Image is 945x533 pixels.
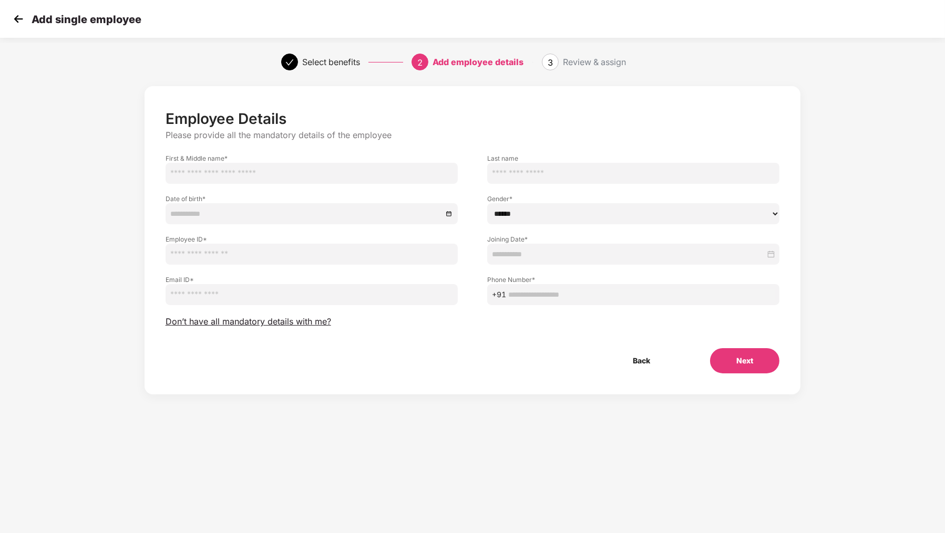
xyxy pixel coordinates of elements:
button: Next [710,348,779,373]
span: +91 [492,289,506,300]
p: Please provide all the mandatory details of the employee [166,130,780,141]
label: Date of birth [166,194,458,203]
div: Add employee details [433,54,523,70]
label: Employee ID [166,235,458,244]
img: svg+xml;base64,PHN2ZyB4bWxucz0iaHR0cDovL3d3dy53My5vcmcvMjAwMC9zdmciIHdpZHRoPSIzMCIgaGVpZ2h0PSIzMC... [11,11,26,27]
button: Back [607,348,676,373]
label: Email ID [166,275,458,284]
p: Add single employee [32,13,141,26]
span: 2 [417,57,423,68]
label: Joining Date [487,235,779,244]
div: Select benefits [302,54,360,70]
label: First & Middle name [166,154,458,163]
p: Employee Details [166,110,780,128]
span: Don’t have all mandatory details with me? [166,316,331,327]
div: Review & assign [563,54,626,70]
label: Gender [487,194,779,203]
label: Last name [487,154,779,163]
label: Phone Number [487,275,779,284]
span: 3 [548,57,553,68]
span: check [285,58,294,67]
